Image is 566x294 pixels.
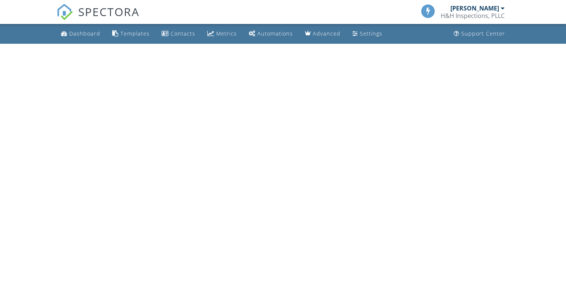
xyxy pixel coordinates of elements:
[56,10,140,26] a: SPECTORA
[216,30,237,37] div: Metrics
[246,27,296,41] a: Automations (Basic)
[109,27,153,41] a: Templates
[171,30,195,37] div: Contacts
[349,27,385,41] a: Settings
[69,30,100,37] div: Dashboard
[58,27,103,41] a: Dashboard
[120,30,150,37] div: Templates
[302,27,343,41] a: Advanced
[461,30,505,37] div: Support Center
[313,30,340,37] div: Advanced
[159,27,198,41] a: Contacts
[360,30,382,37] div: Settings
[441,12,505,19] div: H&H Inspections, PLLC
[451,27,508,41] a: Support Center
[204,27,240,41] a: Metrics
[450,4,499,12] div: [PERSON_NAME]
[257,30,293,37] div: Automations
[78,4,140,19] span: SPECTORA
[56,4,73,20] img: The Best Home Inspection Software - Spectora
